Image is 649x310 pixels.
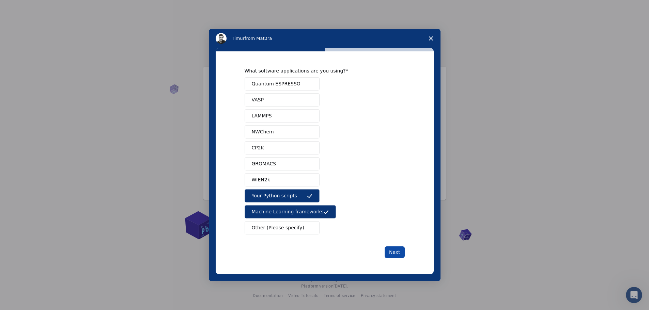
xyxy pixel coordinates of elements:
[245,125,320,138] button: NWChem
[245,109,320,123] button: LAMMPS
[14,5,38,11] span: Support
[252,208,324,215] span: Machine Learning frameworks
[245,68,395,74] div: What software applications are you using?
[252,96,264,103] span: VASP
[245,205,336,218] button: Machine Learning frameworks
[245,93,320,107] button: VASP
[385,246,405,258] button: Next
[252,112,272,119] span: LAMMPS
[252,224,304,231] span: Other (Please specify)
[245,77,320,91] button: Quantum ESPRESSO
[232,36,245,41] span: Timur
[252,80,300,87] span: Quantum ESPRESSO
[245,173,320,186] button: WIEN2k
[252,144,264,151] span: CP2K
[252,160,276,167] span: GROMACS
[252,128,274,135] span: NWChem
[252,176,270,183] span: WIEN2k
[245,221,320,234] button: Other (Please specify)
[245,141,320,154] button: CP2K
[216,33,227,44] img: Profile image for Timur
[245,157,320,170] button: GROMACS
[245,189,320,202] button: Your Python scripts
[421,29,441,48] span: Close survey
[245,36,272,41] span: from Mat3ra
[252,192,297,199] span: Your Python scripts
